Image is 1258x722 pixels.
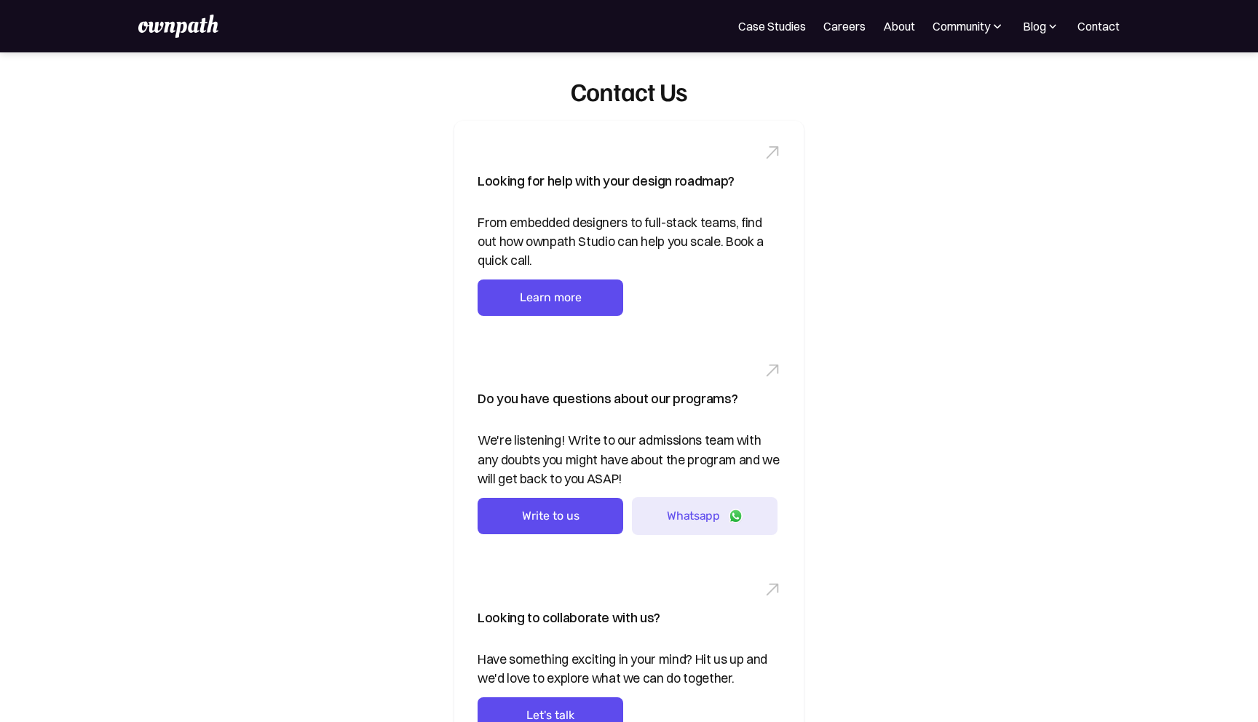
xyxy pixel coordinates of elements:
div: Looking to collaborate with us? [478,606,660,630]
div: Blog [1023,17,1046,35]
a: Write to us [478,498,623,534]
a: Case Studies [738,17,806,35]
div: Community [933,17,1005,35]
div: Blog [1022,17,1060,35]
a: Contact [1077,17,1120,35]
a: Whatsapp [632,497,778,534]
img: Whatsapp logo [729,509,743,523]
div: Whatsapp [667,509,719,523]
div: Contact Us [571,76,688,106]
a: About [883,17,915,35]
a: Careers [823,17,866,35]
div: Do you have questions about our programs? [478,387,737,410]
div: We're listening! Write to our admissions team with any doubts you might have about the program an... [478,431,780,488]
div: Community [933,17,990,35]
a: Learn more [478,279,623,316]
div: Have something exciting in your mind? Hit us up and we'd love to explore what we can do together. [478,650,780,689]
div: Looking for help with your design roadmap? [478,170,735,193]
div: From embedded designers to full-stack teams, find out how ownpath Studio can help you scale. Book... [478,213,780,271]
